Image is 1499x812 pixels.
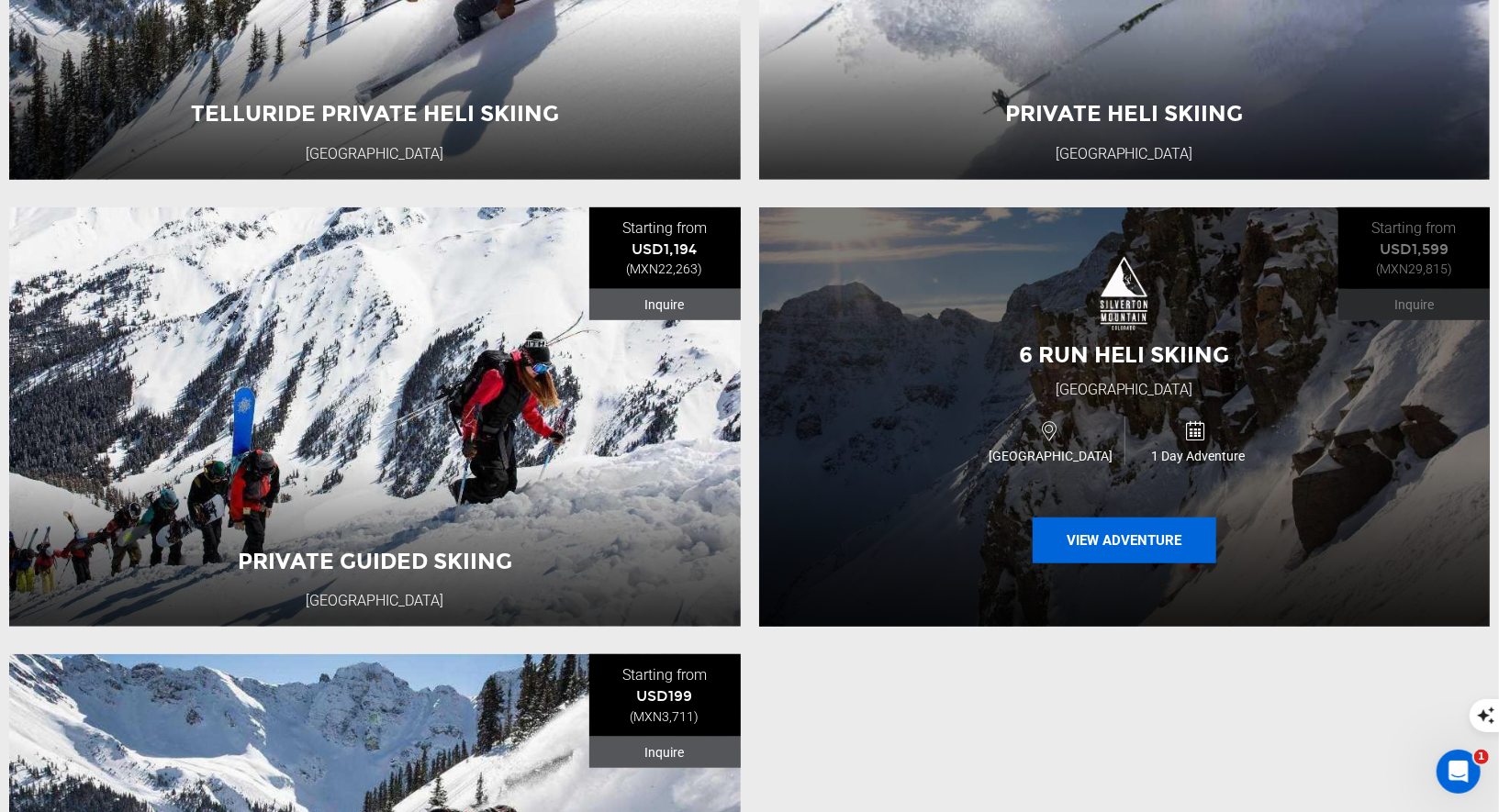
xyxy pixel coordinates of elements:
[1437,750,1481,794] iframe: Intercom live chat
[1056,380,1193,401] div: [GEOGRAPHIC_DATA]
[978,447,1124,465] span: [GEOGRAPHIC_DATA]
[1033,517,1216,563] button: View Adventure
[1101,257,1147,330] img: images
[1125,447,1270,465] span: 1 Day Adventure
[1019,341,1230,368] span: 6 Run Heli Skiing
